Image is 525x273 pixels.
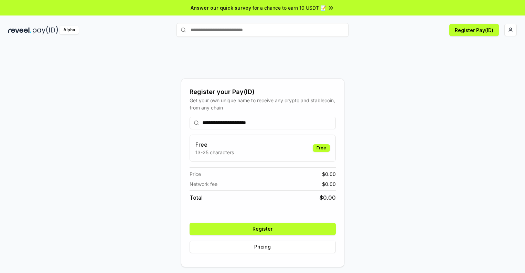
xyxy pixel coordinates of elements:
[190,241,336,253] button: Pricing
[190,170,201,178] span: Price
[313,144,330,152] div: Free
[322,180,336,188] span: $ 0.00
[190,97,336,111] div: Get your own unique name to receive any crypto and stablecoin, from any chain
[190,180,217,188] span: Network fee
[195,149,234,156] p: 13-25 characters
[195,140,234,149] h3: Free
[60,26,79,34] div: Alpha
[190,193,203,202] span: Total
[449,24,499,36] button: Register Pay(ID)
[190,87,336,97] div: Register your Pay(ID)
[8,26,31,34] img: reveel_dark
[191,4,251,11] span: Answer our quick survey
[190,223,336,235] button: Register
[320,193,336,202] span: $ 0.00
[322,170,336,178] span: $ 0.00
[33,26,58,34] img: pay_id
[253,4,326,11] span: for a chance to earn 10 USDT 📝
